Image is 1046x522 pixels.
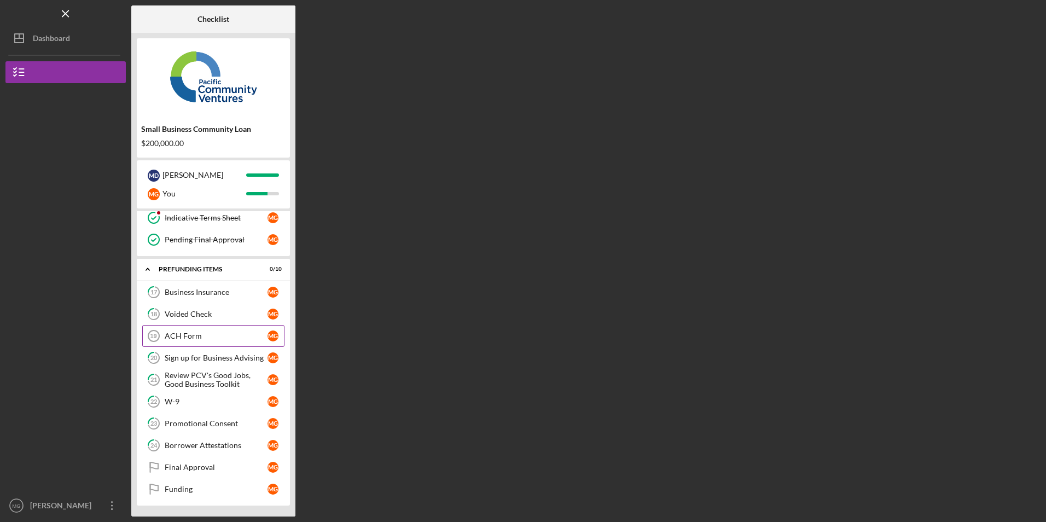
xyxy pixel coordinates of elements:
[150,311,157,318] tspan: 18
[268,462,278,473] div: M G
[141,139,286,148] div: $200,000.00
[165,213,268,222] div: Indicative Terms Sheet
[142,478,284,500] a: FundingMG
[148,188,160,200] div: M G
[142,347,284,369] a: 20Sign up for Business AdvisingMG
[165,310,268,318] div: Voided Check
[150,376,157,384] tspan: 21
[165,353,268,362] div: Sign up for Business Advising
[165,441,268,450] div: Borrower Attestations
[142,303,284,325] a: 18Voided CheckMG
[165,371,268,388] div: Review PCV's Good Jobs, Good Business Toolkit
[268,440,278,451] div: M G
[27,495,98,519] div: [PERSON_NAME]
[142,391,284,413] a: 22W-9MG
[268,309,278,320] div: M G
[162,166,246,184] div: [PERSON_NAME]
[142,413,284,434] a: 23Promotional ConsentMG
[268,234,278,245] div: M G
[165,332,268,340] div: ACH Form
[268,418,278,429] div: M G
[5,27,126,49] button: Dashboard
[268,484,278,495] div: M G
[165,419,268,428] div: Promotional Consent
[142,434,284,456] a: 24Borrower AttestationsMG
[150,355,158,362] tspan: 20
[141,125,286,134] div: Small Business Community Loan
[165,485,268,494] div: Funding
[165,288,268,297] div: Business Insurance
[268,287,278,298] div: M G
[150,333,156,339] tspan: 19
[142,281,284,303] a: 17Business InsuranceMG
[165,397,268,406] div: W-9
[150,420,157,427] tspan: 23
[268,212,278,223] div: M G
[5,495,126,517] button: MG[PERSON_NAME]
[268,396,278,407] div: M G
[142,229,284,251] a: Pending Final ApprovalMG
[268,352,278,363] div: M G
[12,503,20,509] text: MG
[150,442,158,449] tspan: 24
[142,325,284,347] a: 19ACH FormMG
[142,456,284,478] a: Final ApprovalMG
[268,374,278,385] div: M G
[142,207,284,229] a: Indicative Terms SheetMG
[165,463,268,472] div: Final Approval
[150,398,157,405] tspan: 22
[197,15,229,24] b: Checklist
[33,27,70,52] div: Dashboard
[159,266,254,272] div: Prefunding Items
[165,235,268,244] div: Pending Final Approval
[162,184,246,203] div: You
[150,289,158,296] tspan: 17
[262,266,282,272] div: 0 / 10
[268,330,278,341] div: M G
[148,170,160,182] div: M D
[142,369,284,391] a: 21Review PCV's Good Jobs, Good Business ToolkitMG
[137,44,290,109] img: Product logo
